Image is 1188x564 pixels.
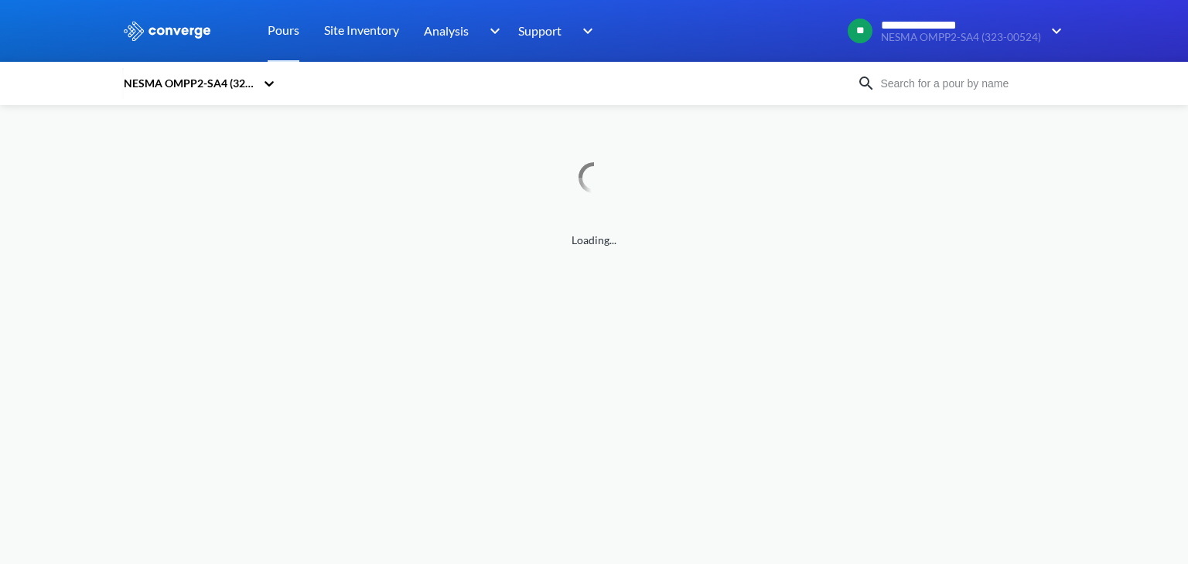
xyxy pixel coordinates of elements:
span: Loading... [122,232,1066,249]
img: logo_ewhite.svg [122,21,212,41]
span: NESMA OMPP2-SA4 (323-00524) [881,32,1041,43]
img: downArrow.svg [480,22,504,40]
span: Support [518,21,562,40]
div: NESMA OMPP2-SA4 (323-00524) [122,75,255,92]
img: downArrow.svg [1041,22,1066,40]
span: Analysis [424,21,469,40]
img: icon-search.svg [857,74,876,93]
input: Search for a pour by name [876,75,1063,92]
img: downArrow.svg [572,22,597,40]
